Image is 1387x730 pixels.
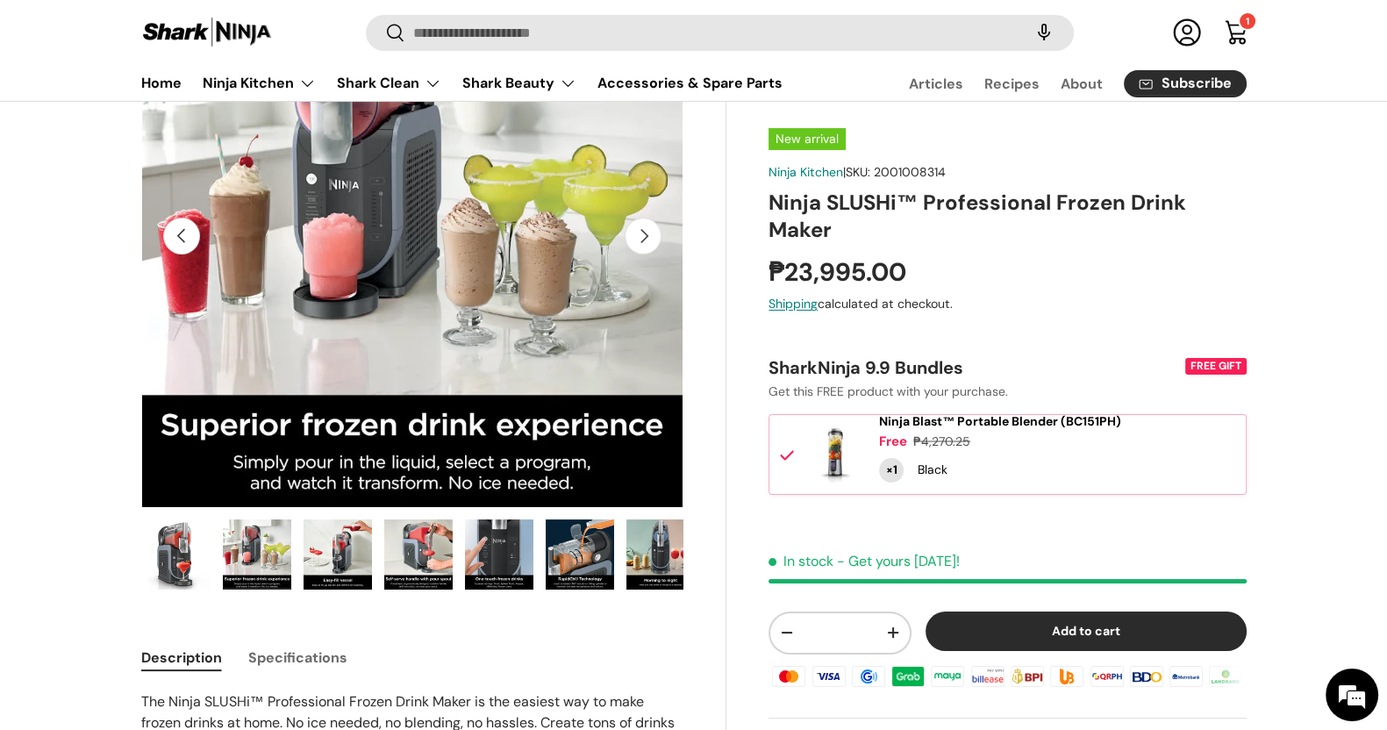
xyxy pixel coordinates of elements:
[809,663,847,690] img: visa
[769,356,1181,379] div: SharkNinja 9.9 Bundles
[769,128,846,150] span: New arrival
[141,16,273,50] img: Shark Ninja Philippines
[626,519,695,590] img: Ninja SLUSHi™ Professional Frozen Drink Maker
[928,663,967,690] img: maya
[889,663,927,690] img: grabpay
[1127,663,1166,690] img: bdo
[223,519,291,590] img: Ninja SLUSHi™ Professional Frozen Drink Maker
[248,638,347,677] button: Specifications
[1016,14,1072,53] speech-search-button: Search by voice
[141,66,182,100] a: Home
[597,66,783,100] a: Accessories & Spare Parts
[837,552,960,570] p: - Get yours [DATE]!
[769,296,1246,314] div: calculated at checkout.
[546,519,614,590] img: Ninja SLUSHi™ Professional Frozen Drink Maker
[102,221,242,398] span: We're online!
[91,98,295,121] div: Chat with us now
[304,519,372,590] img: Ninja SLUSHi™ Professional Frozen Drink Maker
[769,297,818,312] a: Shipping
[1047,663,1086,690] img: ubp
[384,519,453,590] img: Ninja SLUSHi™ Professional Frozen Drink Maker
[1185,358,1247,375] div: FREE GIFT
[326,66,452,101] summary: Shark Clean
[1206,663,1245,690] img: landbank
[969,663,1007,690] img: billease
[769,552,833,570] span: In stock
[918,461,947,479] div: Black
[192,66,326,101] summary: Ninja Kitchen
[141,638,222,677] button: Description
[909,67,963,101] a: Articles
[1162,77,1232,91] span: Subscribe
[874,164,946,180] span: 2001008314
[1246,16,1249,28] span: 1
[769,255,911,289] strong: ₱23,995.00
[452,66,587,101] summary: Shark Beauty
[141,66,783,101] nav: Primary
[867,66,1247,101] nav: Secondary
[769,663,808,690] img: master
[142,519,211,590] img: Ninja SLUSHi™ Professional Frozen Drink Maker
[879,433,907,451] div: Free
[879,414,1121,429] a: Ninja Blast™ Portable Blender (BC151PH)
[879,458,904,483] div: Quantity
[288,9,330,51] div: Minimize live chat window
[843,164,946,180] span: |
[1087,663,1126,690] img: qrph
[1167,663,1205,690] img: metrobank
[1061,67,1103,101] a: About
[913,433,970,451] div: ₱4,270.25
[769,164,843,180] a: Ninja Kitchen
[879,413,1121,429] span: Ninja Blast™ Portable Blender (BC151PH)
[1008,663,1047,690] img: bpi
[9,479,334,540] textarea: Type your message and hit 'Enter'
[846,164,870,180] span: SKU:
[1124,70,1247,97] a: Subscribe
[926,612,1247,651] button: Add to cart
[984,67,1040,101] a: Recipes
[465,519,533,590] img: Ninja SLUSHi™ Professional Frozen Drink Maker
[769,189,1246,243] h1: Ninja SLUSHi™ Professional Frozen Drink Maker
[769,383,1008,399] span: Get this FREE product with your purchase.
[849,663,888,690] img: gcash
